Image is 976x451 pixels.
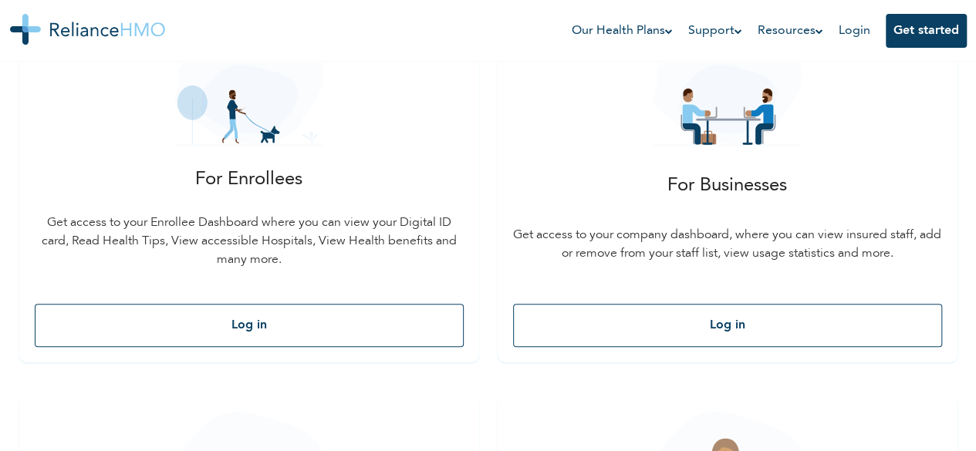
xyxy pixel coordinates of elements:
[35,23,464,146] img: single_guy_icon.svg
[10,14,165,45] img: Reliance HMO's Logo
[758,22,823,40] a: Resources
[886,14,967,48] button: Get started
[572,22,673,40] a: Our Health Plans
[513,23,942,146] img: business_icon.svg
[839,25,870,37] a: Login
[35,288,464,347] a: Log in
[35,214,464,269] p: Get access to your Enrollee Dashboard where you can view your Digital ID card, Read Health Tips, ...
[513,288,942,347] a: Log in
[513,172,942,200] p: For Businesses
[35,304,464,347] button: Log in
[35,166,464,194] p: For Enrollees
[688,22,742,40] a: Support
[513,226,942,263] p: Get access to your company dashboard, where you can view insured staff, add or remove from your s...
[513,304,942,347] button: Log in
